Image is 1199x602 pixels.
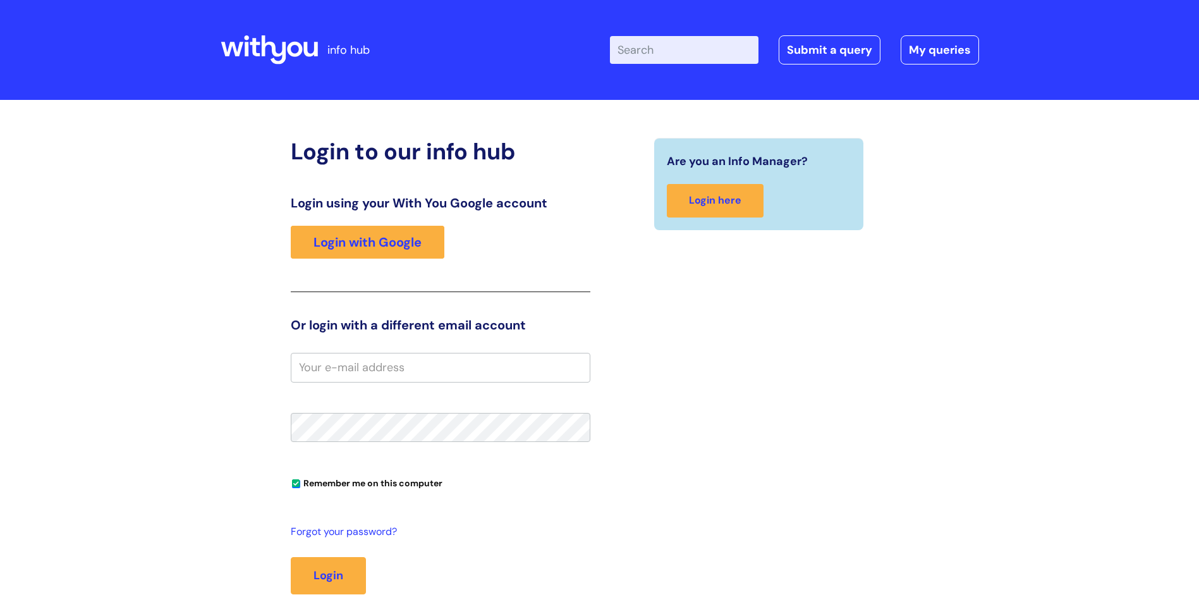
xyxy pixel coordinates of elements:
[291,226,444,259] a: Login with Google
[291,557,366,594] button: Login
[901,35,979,64] a: My queries
[292,480,300,488] input: Remember me on this computer
[667,151,808,171] span: Are you an Info Manager?
[291,317,590,333] h3: Or login with a different email account
[291,353,590,382] input: Your e-mail address
[291,138,590,165] h2: Login to our info hub
[327,40,370,60] p: info hub
[291,523,584,541] a: Forgot your password?
[291,472,590,493] div: You can uncheck this option if you're logging in from a shared device
[291,475,442,489] label: Remember me on this computer
[610,36,758,64] input: Search
[779,35,880,64] a: Submit a query
[667,184,764,218] a: Login here
[291,195,590,211] h3: Login using your With You Google account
